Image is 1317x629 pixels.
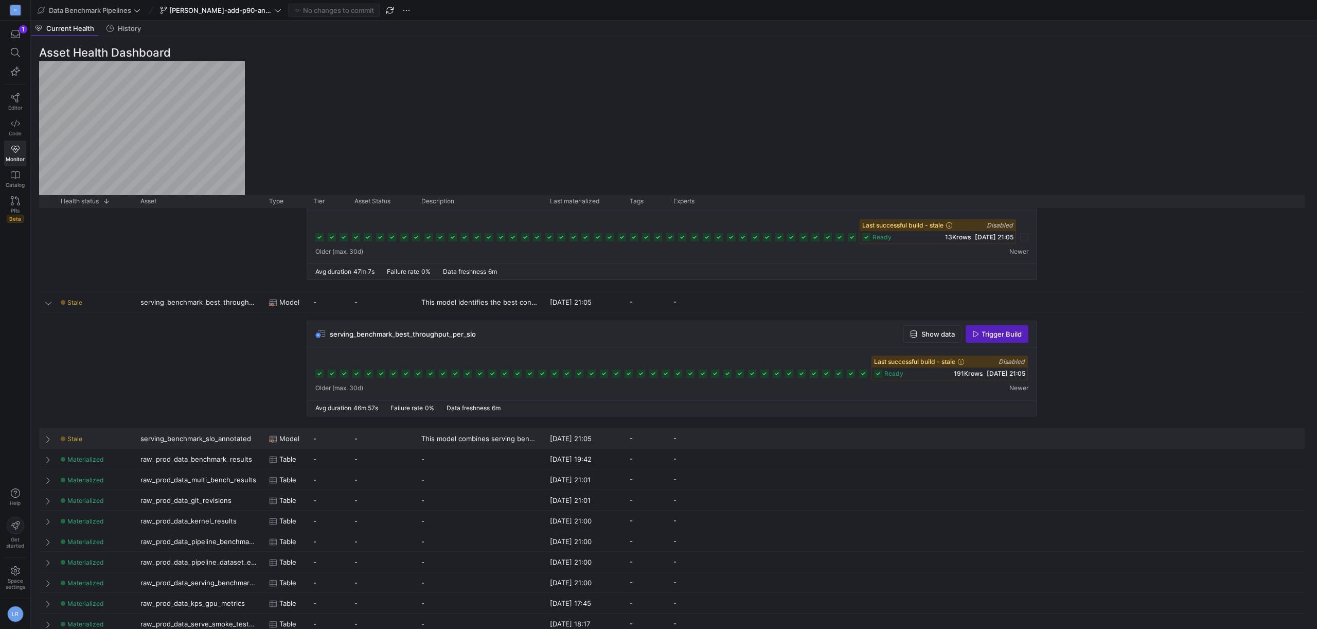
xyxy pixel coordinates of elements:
[9,500,22,506] span: Help
[313,429,316,449] span: -
[421,268,431,275] span: 0%
[279,593,296,614] span: Table
[67,435,82,443] span: Stale
[313,491,316,511] span: -
[134,449,263,469] div: raw_prod_data_benchmark_results
[39,449,1305,469] div: Press SPACE to select this row.
[39,428,1305,449] div: Press SPACE to select this row.
[140,198,156,205] span: Asset
[4,2,26,19] a: M
[415,292,544,312] div: This model identifies the best configuration for serving benchmarks per Service Level Objective (...
[390,404,423,412] span: Failure rate
[279,511,296,531] span: Table
[118,25,141,32] span: History
[67,600,103,607] span: Materialized
[10,5,21,15] div: M
[544,552,624,572] div: [DATE] 21:00
[169,6,272,14] span: [PERSON_NAME]-add-p90-and-p95-metrics
[61,198,99,205] span: Health status
[873,234,892,241] span: ready
[415,428,544,448] div: This model combines serving benchmark results with latency SLO targets to evaluate if the latency...
[39,292,1305,312] div: Press SPACE to select this row.
[354,491,358,511] span: -
[954,370,983,377] span: 191K rows
[134,292,263,312] div: serving_benchmark_best_throughput_per_slo
[46,25,94,32] span: Current Health
[982,330,1022,338] span: Trigger Build
[673,428,677,448] span: -
[39,572,1305,593] div: Press SPACE to select this row.
[354,511,358,531] span: -
[134,490,263,510] div: raw_prod_data_git_revisions
[9,130,22,136] span: Code
[415,593,544,613] div: -
[134,572,263,592] div: raw_prod_data_serving_benchmark_results
[673,552,677,572] span: -
[630,490,633,510] span: -
[67,497,103,504] span: Materialized
[39,552,1305,572] div: Press SPACE to select this row.
[6,156,25,162] span: Monitor
[330,330,476,338] span: serving_benchmark_best_throughput_per_slo
[134,593,263,613] div: raw_prod_data_kps_gpu_metrics
[874,358,965,365] span: Last successful build - stale
[315,268,351,275] span: Avg duration
[999,358,1025,365] span: Disabled
[903,325,962,343] button: Show data
[313,449,316,469] span: -
[354,573,358,593] span: -
[6,536,24,549] span: Get started
[630,292,633,312] span: -
[4,562,26,595] a: Spacesettings
[279,449,296,469] span: Table
[134,469,263,490] div: raw_prod_data_multi_bench_results
[67,558,103,566] span: Materialized
[673,593,677,613] span: -
[544,469,624,490] div: [DATE] 21:01
[49,6,131,14] span: Data Benchmark Pipelines
[279,532,296,552] span: Table
[134,531,263,551] div: raw_prod_data_pipeline_benchmark_results
[630,531,633,551] span: -
[630,511,633,531] span: -
[354,470,358,490] span: -
[7,215,24,223] span: Beta
[313,511,316,531] span: -
[313,198,325,205] span: Tier
[313,593,316,614] span: -
[39,593,1305,614] div: Press SPACE to select this row.
[921,330,955,338] span: Show data
[39,490,1305,511] div: Press SPACE to select this row.
[415,531,544,551] div: -
[313,552,316,572] span: -
[279,552,296,572] span: Table
[315,404,351,412] span: Avg duration
[544,490,624,510] div: [DATE] 21:01
[544,572,624,592] div: [DATE] 21:00
[966,325,1028,343] button: Trigger Build
[313,470,316,490] span: -
[354,429,358,449] span: -
[544,428,624,448] div: [DATE] 21:05
[279,470,296,490] span: Table
[415,552,544,572] div: -
[630,593,633,613] span: -
[134,552,263,572] div: raw_prod_data_pipeline_dataset_evaluation_results
[550,198,599,205] span: Last materialized
[630,469,633,490] span: -
[157,4,284,17] button: [PERSON_NAME]-add-p90-and-p95-metrics
[4,25,26,43] button: 1
[673,449,677,469] span: -
[279,292,299,312] span: Model
[630,572,633,592] span: -
[7,606,24,622] div: LR
[673,490,677,510] span: -
[415,511,544,531] div: -
[35,4,143,17] button: Data Benchmark Pipelines
[987,221,1013,229] span: Disabled
[67,517,103,525] span: Materialized
[1009,385,1028,392] span: Newer
[630,198,644,205] span: Tags
[279,429,299,449] span: Model
[67,579,103,587] span: Materialized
